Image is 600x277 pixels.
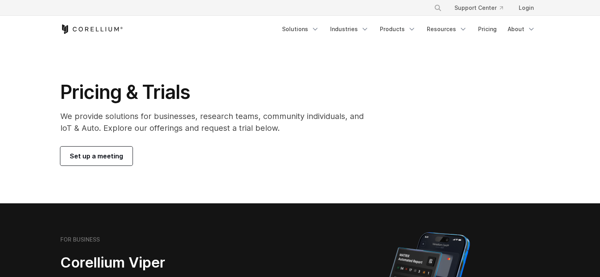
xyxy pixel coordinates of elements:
[512,1,540,15] a: Login
[277,22,540,36] div: Navigation Menu
[448,1,509,15] a: Support Center
[60,254,262,271] h2: Corellium Viper
[60,236,100,243] h6: FOR BUSINESS
[325,22,374,36] a: Industries
[70,151,123,161] span: Set up a meeting
[503,22,540,36] a: About
[60,80,375,104] h1: Pricing & Trials
[431,1,445,15] button: Search
[60,110,375,134] p: We provide solutions for businesses, research teams, community individuals, and IoT & Auto. Explo...
[375,22,421,36] a: Products
[422,22,472,36] a: Resources
[60,147,133,165] a: Set up a meeting
[473,22,501,36] a: Pricing
[424,1,540,15] div: Navigation Menu
[60,24,123,34] a: Corellium Home
[277,22,324,36] a: Solutions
